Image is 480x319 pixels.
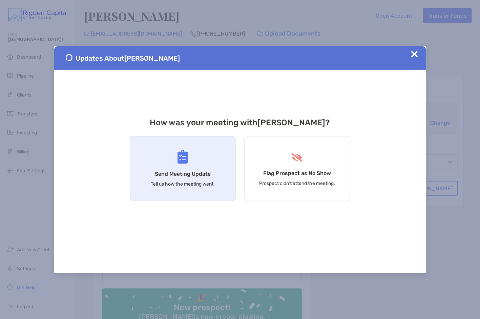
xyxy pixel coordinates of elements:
p: Tell us how the meeting went. [151,181,215,187]
img: Flag Prospect as No Show [291,153,304,162]
img: Send Meeting Update [178,150,188,164]
span: Updates About [PERSON_NAME] [76,54,180,62]
p: Prospect didn’t attend the meeting. [259,180,335,186]
img: Close Updates Zoe [411,51,418,58]
h4: Flag Prospect as No Show [264,170,331,176]
img: Send Meeting Update 1 [66,54,72,61]
h4: Send Meeting Update [155,171,211,177]
h3: How was your meeting with [PERSON_NAME] ? [130,118,350,127]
